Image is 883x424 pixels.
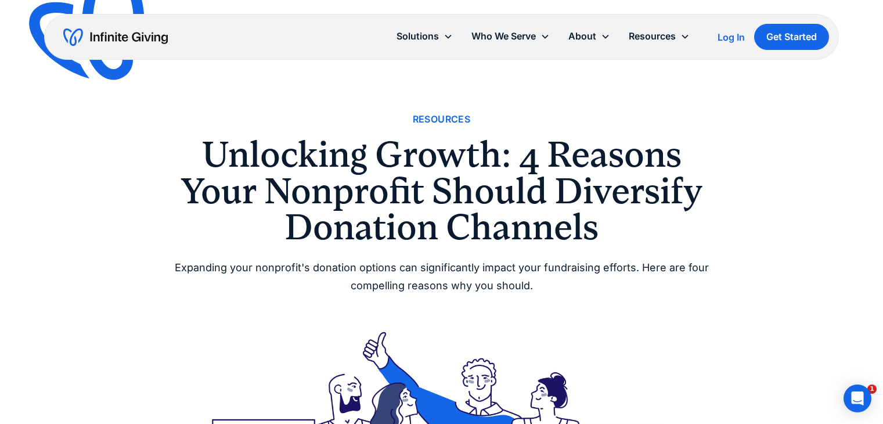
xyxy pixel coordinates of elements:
[718,30,745,44] a: Log In
[629,28,676,44] div: Resources
[163,259,720,294] div: Expanding your nonprofit's donation options can significantly impact your fundraising efforts. He...
[718,33,745,42] div: Log In
[559,24,619,49] div: About
[471,28,536,44] div: Who We Serve
[397,28,439,44] div: Solutions
[568,28,596,44] div: About
[163,136,720,245] h1: Unlocking Growth: 4 Reasons Your Nonprofit Should Diversify Donation Channels
[867,385,877,394] span: 1
[754,24,829,50] a: Get Started
[619,24,699,49] div: Resources
[462,24,559,49] div: Who We Serve
[387,24,462,49] div: Solutions
[844,385,871,412] div: Open Intercom Messenger
[413,112,471,127] a: Resources
[63,28,168,46] a: home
